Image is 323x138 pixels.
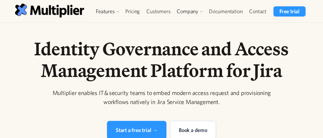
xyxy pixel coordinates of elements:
div: Company [177,8,198,15]
div: Start a free trial → [116,126,158,134]
div: Features [96,8,114,15]
a: Contact [246,6,270,17]
a: Pricing [122,6,143,17]
a: Documentation [206,6,246,17]
a: Customers [143,6,174,17]
div: Book a demo [179,126,207,134]
div: Company [174,6,206,17]
h1: Identity Governance and Access Management Platform for Jira [10,38,313,81]
div: Multiplier enables IT & security teams to embed modern access request and provisioning workflows ... [46,88,277,106]
div: Features [93,6,122,17]
a: Free trial [273,6,306,17]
